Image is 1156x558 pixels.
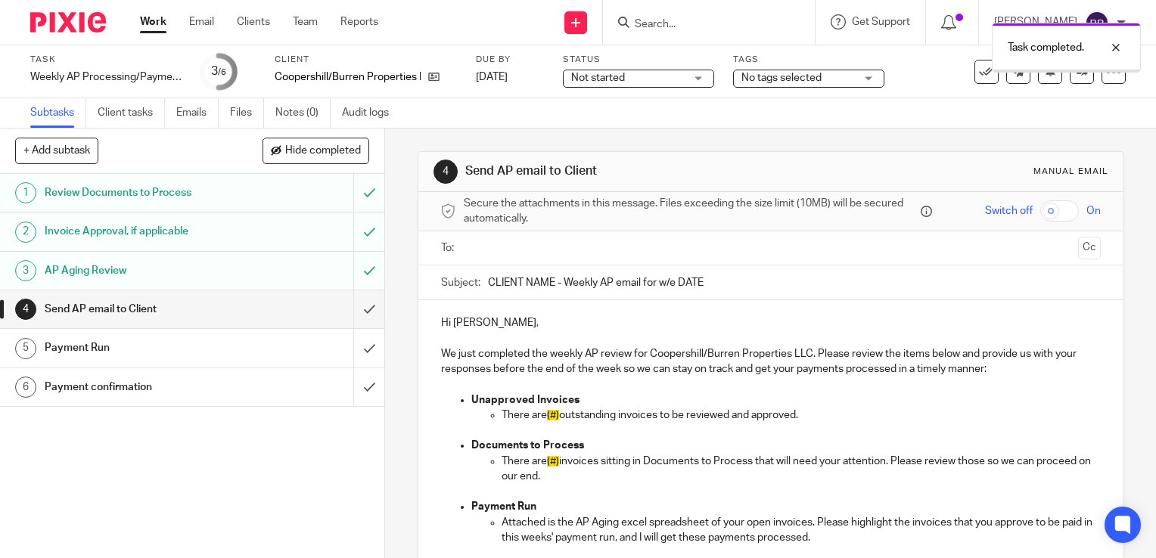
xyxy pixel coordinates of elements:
small: /6 [218,68,226,76]
h1: Payment Run [45,336,241,359]
span: Secure the attachments in this message. Files exceeding the size limit (10MB) will be secured aut... [464,196,917,227]
span: No tags selected [741,73,822,83]
img: svg%3E [1085,11,1109,35]
a: Work [140,14,166,29]
button: Cc [1078,237,1101,259]
span: (#) [547,456,559,467]
span: Not started [571,73,625,83]
div: 5 [15,338,36,359]
label: Subject: [441,275,480,290]
a: Clients [237,14,270,29]
p: There are outstanding invoices to be reviewed and approved. [502,408,1101,423]
p: Task completed. [1008,40,1084,55]
p: There are invoices sitting in Documents to Process that will need your attention. Please review t... [502,454,1101,485]
a: Reports [340,14,378,29]
div: 3 [211,63,226,80]
a: Subtasks [30,98,86,128]
p: Coopershill/Burren Properties LLC [275,70,421,85]
div: 6 [15,377,36,398]
label: Status [563,54,714,66]
p: We just completed the weekly AP review for Coopershill/Burren Properties LLC. Please review the i... [441,346,1101,377]
h1: AP Aging Review [45,259,241,282]
h1: Review Documents to Process [45,181,241,204]
a: Email [189,14,214,29]
button: Hide completed [263,138,369,163]
span: [DATE] [476,72,508,82]
a: Audit logs [342,98,400,128]
strong: Payment Run [471,501,536,512]
p: Attached is the AP Aging excel spreadsheet of your open invoices. Please highlight the invoices t... [502,515,1101,546]
strong: Unapproved Invoices [471,395,580,405]
a: Team [293,14,318,29]
p: Hi [PERSON_NAME], [441,315,1101,330]
h1: Send AP email to Client [465,163,803,179]
img: Pixie [30,12,106,33]
div: 2 [15,222,36,243]
div: 1 [15,182,36,203]
label: Task [30,54,182,66]
a: Emails [176,98,219,128]
span: (#) [547,410,559,420]
div: 3 [15,260,36,281]
button: + Add subtask [15,138,98,163]
span: Hide completed [285,145,361,157]
div: Weekly AP Processing/Payment [30,70,182,85]
strong: Documents to Process [471,440,584,451]
label: To: [441,240,458,256]
h1: Payment confirmation [45,376,241,398]
a: Files [230,98,264,128]
h1: Invoice Approval, if applicable [45,220,241,243]
span: Switch off [985,203,1033,219]
div: 4 [15,299,36,320]
span: On [1086,203,1101,219]
label: Client [275,54,457,66]
h1: Send AP email to Client [45,298,241,321]
div: Manual email [1033,166,1108,178]
a: Notes (0) [275,98,331,128]
label: Due by [476,54,544,66]
a: Client tasks [98,98,165,128]
div: 4 [433,160,458,184]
